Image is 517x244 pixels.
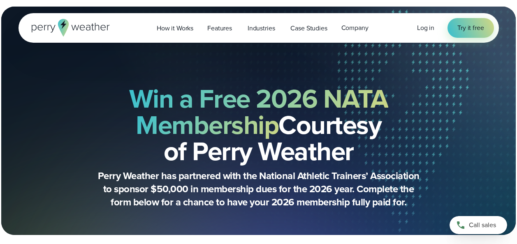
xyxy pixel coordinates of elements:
[60,85,458,164] h2: Courtesy of Perry Weather
[417,23,434,33] a: Log in
[341,23,369,33] span: Company
[450,216,507,234] a: Call sales
[157,23,193,33] span: How it Works
[150,20,200,37] a: How it Works
[469,220,496,230] span: Call sales
[94,169,423,209] p: Perry Weather has partnered with the National Athletic Trainers’ Association to sponsor $50,000 i...
[207,23,232,33] span: Features
[417,23,434,32] span: Log in
[447,18,494,38] a: Try it free
[248,23,275,33] span: Industries
[129,79,388,144] strong: Win a Free 2026 NATA Membership
[290,23,327,33] span: Case Studies
[283,20,334,37] a: Case Studies
[457,23,484,33] span: Try it free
